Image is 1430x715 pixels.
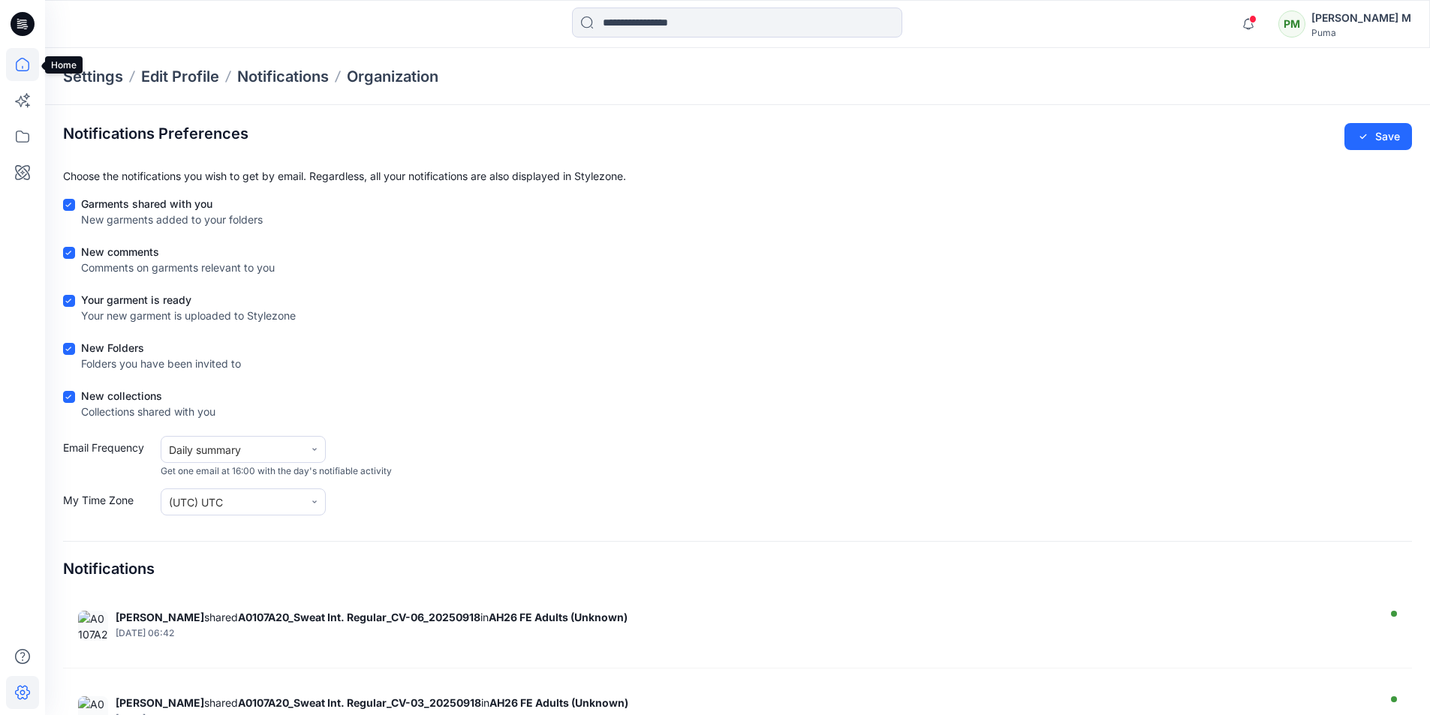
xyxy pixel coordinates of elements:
[63,492,153,515] label: My Time Zone
[81,260,275,275] div: Comments on garments relevant to you
[63,440,153,478] label: Email Frequency
[489,696,628,709] strong: AH26 FE Adults (Unknown)
[347,66,438,87] a: Organization
[237,66,329,87] a: Notifications
[81,388,215,404] div: New collections
[238,696,481,709] strong: A0107A20_Sweat Int. Regular_CV-03_20250918
[81,404,215,419] div: Collections shared with you
[78,611,108,641] img: A0107A20_Sweat Int. Regular_CV-06_20250918
[169,494,297,510] div: (UTC) UTC
[161,464,392,478] span: Get one email at 16:00 with the day's notifiable activity
[1311,9,1411,27] div: [PERSON_NAME] M
[63,125,248,143] h2: Notifications Preferences
[63,66,123,87] p: Settings
[63,560,155,578] h4: Notifications
[81,308,296,323] div: Your new garment is uploaded to Stylezone
[1278,11,1305,38] div: PM
[141,66,219,87] a: Edit Profile
[116,696,204,709] strong: [PERSON_NAME]
[81,340,241,356] div: New Folders
[81,292,296,308] div: Your garment is ready
[116,611,204,623] strong: [PERSON_NAME]
[169,442,297,458] div: Daily summary
[81,196,263,212] div: Garments shared with you
[1311,27,1411,38] div: Puma
[63,168,1412,184] p: Choose the notifications you wish to get by email. Regardless, all your notifications are also di...
[116,696,1373,709] div: shared in
[81,356,241,371] div: Folders you have been invited to
[116,611,1373,623] div: shared in
[238,611,480,623] strong: A0107A20_Sweat Int. Regular_CV-06_20250918
[1344,123,1412,150] button: Save
[116,628,1373,638] div: Thursday, September 18, 2025 06:42
[81,244,275,260] div: New comments
[81,212,263,227] div: New garments added to your folders
[489,611,628,623] strong: AH26 FE Adults (Unknown)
